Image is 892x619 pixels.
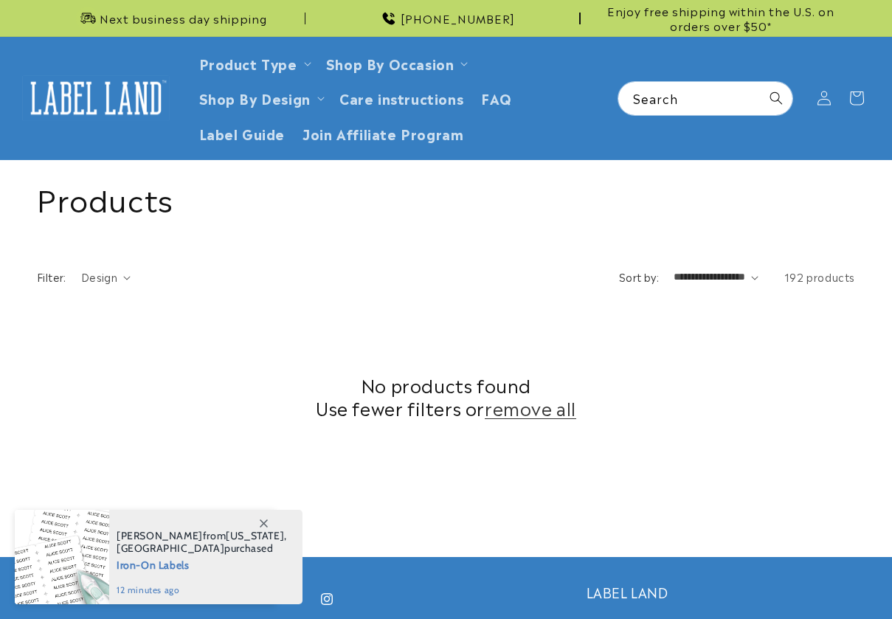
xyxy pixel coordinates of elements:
span: 192 products [784,269,855,284]
span: Shop By Occasion [326,55,454,72]
h2: Filter: [37,269,66,285]
span: Next business day shipping [100,11,267,26]
span: from , purchased [117,530,287,555]
a: Shop By Design [199,88,311,108]
h1: Products [37,179,855,217]
summary: Shop By Design [190,80,331,115]
a: Label Land [17,69,176,126]
summary: Shop By Occasion [317,46,474,80]
span: [US_STATE] [226,529,284,542]
span: Label Guide [199,125,286,142]
span: FAQ [481,89,512,106]
label: Sort by: [619,269,659,284]
a: FAQ [472,80,521,115]
a: Care instructions [331,80,472,115]
a: Join Affiliate Program [294,116,472,151]
span: Join Affiliate Program [302,125,463,142]
a: Product Type [199,53,297,73]
a: remove all [485,396,576,419]
span: Care instructions [339,89,463,106]
span: [PERSON_NAME] [117,529,203,542]
span: Design [81,269,117,284]
img: Label Land [22,75,170,121]
span: [PHONE_NUMBER] [401,11,515,26]
span: [GEOGRAPHIC_DATA] [117,542,224,555]
button: Search [760,82,792,114]
summary: Product Type [190,46,317,80]
a: Label Guide [190,116,294,151]
span: Enjoy free shipping within the U.S. on orders over $50* [587,4,855,32]
summary: Design (0 selected) [81,269,131,285]
h2: LABEL LAND [587,584,855,601]
h2: No products found Use fewer filters or [37,373,855,419]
